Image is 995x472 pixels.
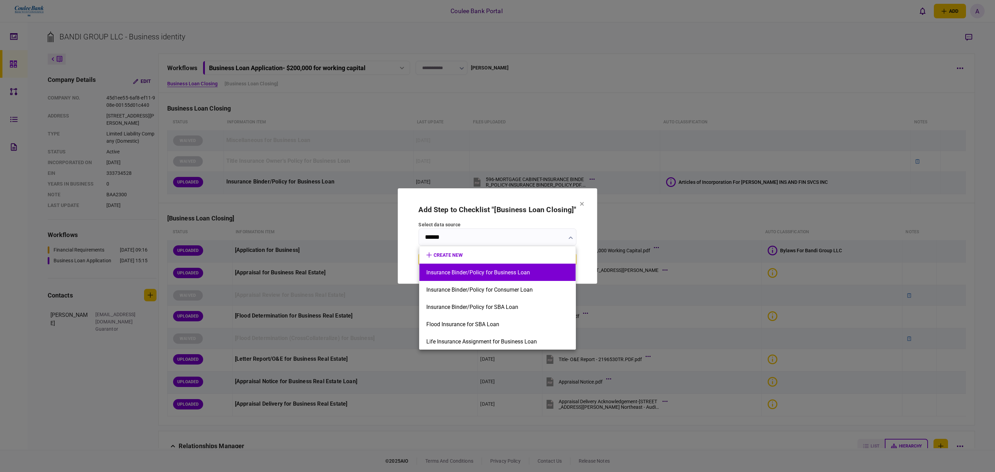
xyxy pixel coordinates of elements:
button: create new [426,252,569,258]
button: Flood Insurance for SBA Loan [426,321,569,328]
button: Insurance Binder/Policy for Business Loan [426,269,569,276]
button: Life Insurance Assignment for Business Loan [426,338,569,345]
button: Insurance Binder/Policy for SBA Loan [426,304,569,310]
button: Insurance Binder/Policy for Consumer Loan [426,286,569,293]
